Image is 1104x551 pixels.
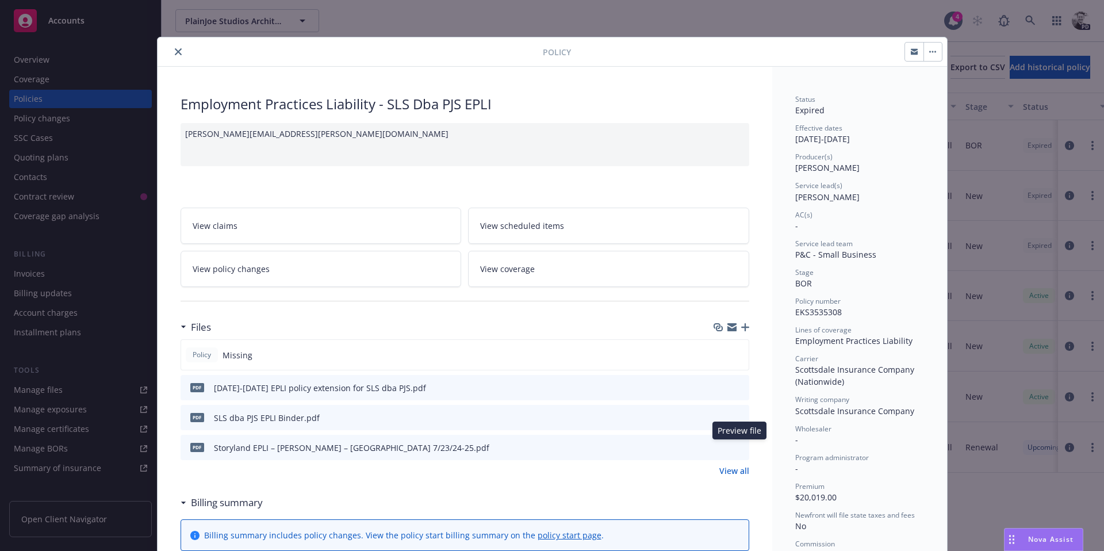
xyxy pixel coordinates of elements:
[795,192,860,202] span: [PERSON_NAME]
[468,208,749,244] a: View scheduled items
[1005,529,1019,550] div: Drag to move
[795,210,812,220] span: AC(s)
[795,354,818,363] span: Carrier
[795,492,837,503] span: $20,019.00
[795,123,924,145] div: [DATE] - [DATE]
[191,320,211,335] h3: Files
[795,463,798,474] span: -
[795,239,853,248] span: Service lead team
[190,443,204,451] span: pdf
[734,412,745,424] button: preview file
[795,249,876,260] span: P&C - Small Business
[734,442,745,454] button: preview file
[795,325,852,335] span: Lines of coverage
[181,123,749,166] div: [PERSON_NAME][EMAIL_ADDRESS][PERSON_NAME][DOMAIN_NAME]
[181,320,211,335] div: Files
[204,529,604,541] div: Billing summary includes policy changes. View the policy start billing summary on the .
[181,208,462,244] a: View claims
[795,481,825,491] span: Premium
[1004,528,1083,551] button: Nova Assist
[719,465,749,477] a: View all
[171,45,185,59] button: close
[716,382,725,394] button: download file
[181,495,263,510] div: Billing summary
[795,105,825,116] span: Expired
[191,495,263,510] h3: Billing summary
[716,442,725,454] button: download file
[795,453,869,462] span: Program administrator
[795,364,917,387] span: Scottsdale Insurance Company (Nationwide)
[214,412,320,424] div: SLS dba PJS EPLI Binder.pdf
[795,395,849,404] span: Writing company
[795,424,831,434] span: Wholesaler
[480,220,564,232] span: View scheduled items
[214,382,426,394] div: [DATE]-[DATE] EPLI policy extension for SLS dba PJS.pdf
[795,152,833,162] span: Producer(s)
[795,123,842,133] span: Effective dates
[795,405,914,416] span: Scottsdale Insurance Company
[795,296,841,306] span: Policy number
[795,220,798,231] span: -
[1028,534,1074,544] span: Nova Assist
[795,278,812,289] span: BOR
[214,442,489,454] div: Storyland EPLI – [PERSON_NAME] – [GEOGRAPHIC_DATA] 7/23/24-25.pdf
[795,539,835,549] span: Commission
[181,94,749,114] div: Employment Practices Liability - SLS Dba PJS EPLI
[795,267,814,277] span: Stage
[795,521,806,531] span: No
[190,383,204,392] span: pdf
[193,263,270,275] span: View policy changes
[223,349,252,361] span: Missing
[190,350,213,360] span: Policy
[190,413,204,422] span: pdf
[795,335,913,346] span: Employment Practices Liability
[468,251,749,287] a: View coverage
[193,220,237,232] span: View claims
[734,382,745,394] button: preview file
[795,434,798,445] span: -
[795,181,842,190] span: Service lead(s)
[480,263,535,275] span: View coverage
[795,94,815,104] span: Status
[795,510,915,520] span: Newfront will file state taxes and fees
[716,412,725,424] button: download file
[538,530,601,541] a: policy start page
[543,46,571,58] span: Policy
[712,422,766,439] div: Preview file
[181,251,462,287] a: View policy changes
[795,307,842,317] span: EKS3535308
[795,162,860,173] span: [PERSON_NAME]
